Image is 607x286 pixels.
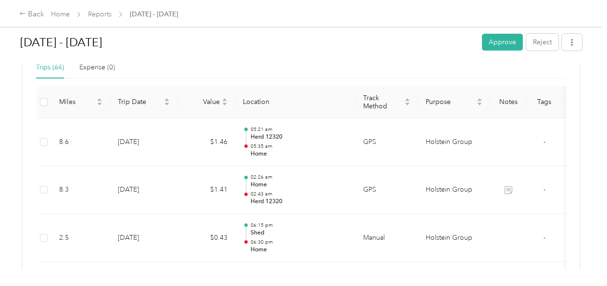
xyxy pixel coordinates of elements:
[251,143,348,150] p: 05:35 am
[164,101,170,107] span: caret-down
[251,229,348,237] p: Shed
[20,31,475,54] h1: Sep 1 - 30, 2025
[110,214,177,262] td: [DATE]
[110,86,177,118] th: Trip Date
[405,101,410,107] span: caret-down
[222,97,228,103] span: caret-up
[51,166,110,214] td: 8.3
[97,97,102,103] span: caret-up
[251,150,348,158] p: Home
[418,86,490,118] th: Purpose
[251,174,348,181] p: 02:26 am
[526,34,558,51] button: Reject
[177,118,235,167] td: $1.46
[251,222,348,229] p: 06:15 pm
[97,101,102,107] span: caret-down
[544,138,545,146] span: -
[477,101,482,107] span: caret-down
[251,133,348,142] p: Herd 12320
[418,214,490,262] td: Holstein Group
[477,97,482,103] span: caret-up
[251,181,348,189] p: Home
[118,98,162,106] span: Trip Date
[130,9,178,19] span: [DATE] - [DATE]
[355,118,418,167] td: GPS
[251,197,348,206] p: Herd 12320
[251,126,348,133] p: 05:21 am
[544,234,545,242] span: -
[51,10,70,18] a: Home
[51,86,110,118] th: Miles
[251,191,348,197] p: 02:43 am
[553,232,607,286] iframe: Everlance-gr Chat Button Frame
[251,239,348,246] p: 06:30 pm
[355,214,418,262] td: Manual
[405,97,410,103] span: caret-up
[418,166,490,214] td: Holstein Group
[177,86,235,118] th: Value
[51,214,110,262] td: 2.5
[185,98,220,106] span: Value
[19,9,44,20] div: Back
[110,118,177,167] td: [DATE]
[59,98,95,106] span: Miles
[222,101,228,107] span: caret-down
[164,97,170,103] span: caret-up
[418,118,490,167] td: Holstein Group
[251,246,348,254] p: Home
[526,86,562,118] th: Tags
[363,94,403,110] span: Track Method
[51,118,110,167] td: 8.6
[177,214,235,262] td: $0.43
[490,86,526,118] th: Notes
[110,166,177,214] td: [DATE]
[544,185,545,194] span: -
[482,34,523,51] button: Approve
[177,166,235,214] td: $1.41
[355,166,418,214] td: GPS
[88,10,112,18] a: Reports
[235,86,355,118] th: Location
[355,86,418,118] th: Track Method
[426,98,475,106] span: Purpose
